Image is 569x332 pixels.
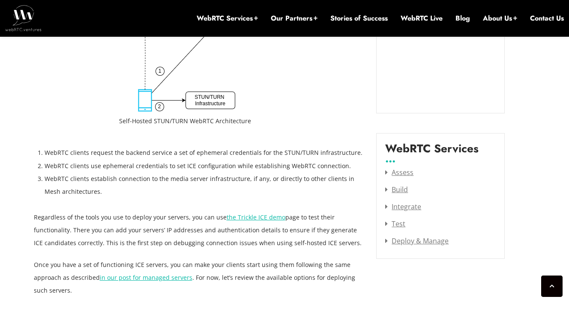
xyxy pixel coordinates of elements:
[385,142,479,162] label: WebRTC Services
[483,14,517,23] a: About Us
[385,168,413,177] a: Assess
[45,172,364,198] li: WebRTC clients establish connection to the media server infrastructure, if any, or directly to ot...
[45,146,364,159] li: WebRTC clients request the backend service a set of ephemeral credentials for the STUN/TURN infra...
[385,202,421,211] a: Integrate
[100,273,192,282] a: in our post for managed servers
[227,213,285,221] a: the Trickle ICE demo
[119,115,278,127] figcaption: Self-Hosted STUN/TURN WebRTC Architecture
[271,14,317,23] a: Our Partners
[530,14,564,23] a: Contact Us
[34,211,364,249] p: Regardless of the tools you use to deploy your servers, you can use page to test their functional...
[385,219,405,228] a: Test
[385,185,408,194] a: Build
[455,14,470,23] a: Blog
[197,14,258,23] a: WebRTC Services
[385,236,449,246] a: Deploy & Manage
[34,258,364,297] p: Once you have a set of functioning ICE servers, you can make your clients start using them follow...
[401,14,443,23] a: WebRTC Live
[330,14,388,23] a: Stories of Success
[45,160,364,172] li: WebRTC clients use ephemeral credentials to set ICE configuration while establishing WebRTC conne...
[5,5,42,31] img: WebRTC.ventures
